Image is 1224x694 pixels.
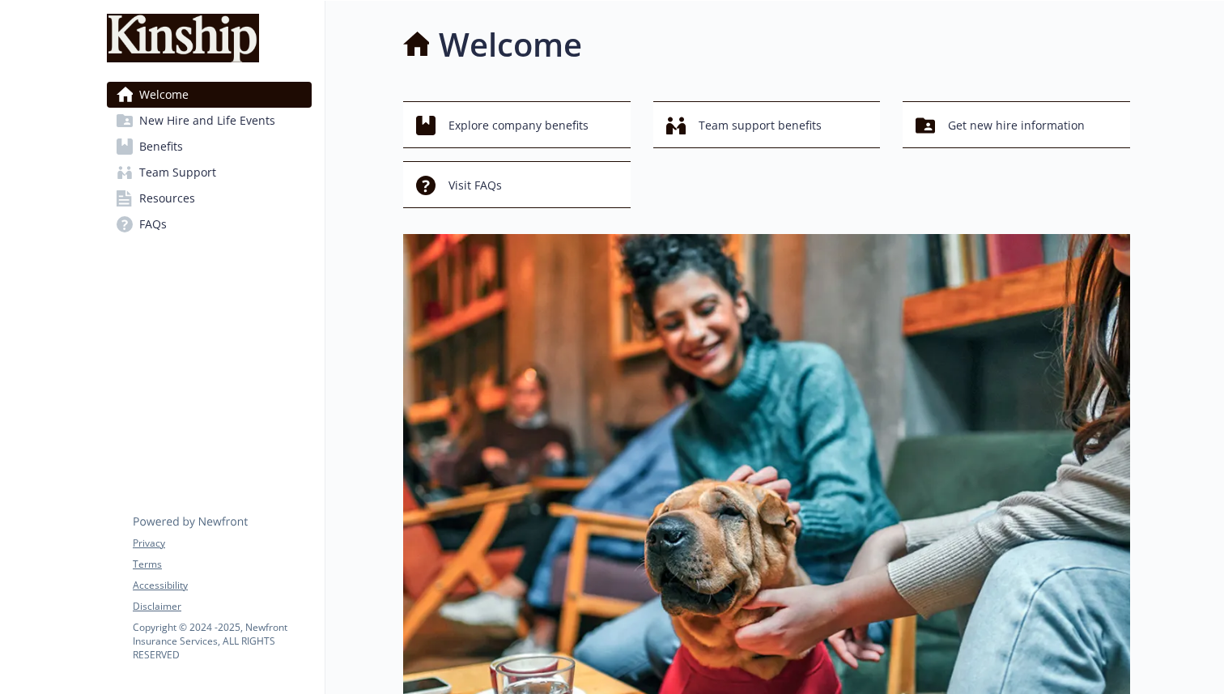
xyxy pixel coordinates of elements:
[903,101,1130,148] button: Get new hire information
[107,82,312,108] a: Welcome
[139,82,189,108] span: Welcome
[699,110,822,141] span: Team support benefits
[139,160,216,185] span: Team Support
[653,101,881,148] button: Team support benefits
[133,599,311,614] a: Disclaimer
[139,211,167,237] span: FAQs
[133,536,311,551] a: Privacy
[133,557,311,572] a: Terms
[403,101,631,148] button: Explore company benefits
[403,161,631,208] button: Visit FAQs
[948,110,1085,141] span: Get new hire information
[139,134,183,160] span: Benefits
[107,185,312,211] a: Resources
[133,578,311,593] a: Accessibility
[448,170,502,201] span: Visit FAQs
[139,185,195,211] span: Resources
[107,160,312,185] a: Team Support
[107,108,312,134] a: New Hire and Life Events
[107,211,312,237] a: FAQs
[133,620,311,662] p: Copyright © 2024 - 2025 , Newfront Insurance Services, ALL RIGHTS RESERVED
[439,20,582,69] h1: Welcome
[107,134,312,160] a: Benefits
[139,108,275,134] span: New Hire and Life Events
[448,110,589,141] span: Explore company benefits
